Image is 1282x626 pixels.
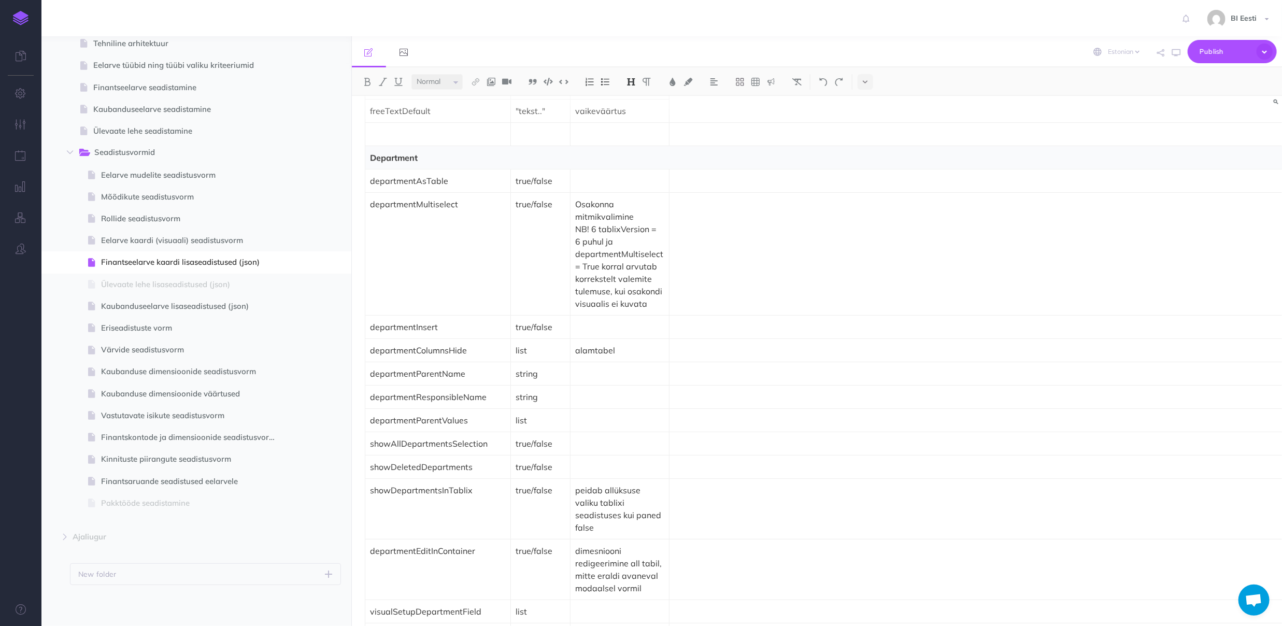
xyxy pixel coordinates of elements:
[371,391,505,403] p: departmentResponsibleName
[101,365,289,378] span: Kaubanduse dimensioonide seadistusvorm
[516,321,565,333] p: true/false
[766,78,776,86] img: Callout dropdown menu button
[487,78,496,86] img: Add image button
[585,78,594,86] img: Ordered list button
[101,300,289,312] span: Kaubanduseelarve lisaseadistused (json)
[371,198,505,210] p: departmentMultiselect
[516,414,565,426] p: list
[371,367,505,380] p: departmentParentName
[516,344,565,357] p: list
[371,321,505,333] p: departmentInsert
[78,568,117,580] p: New folder
[544,78,553,86] img: Code block button
[601,78,610,86] img: Unordered list button
[683,78,693,86] img: Text background color button
[363,78,372,86] img: Bold button
[101,344,289,356] span: Värvide seadistusvorm
[642,78,651,86] img: Paragraph button
[101,497,289,509] span: Pakktööde seadistamine
[1238,585,1270,616] div: Avatud vestlus
[93,59,289,72] span: Eelarve tüübid ning tüübi valiku kriteeriumid
[101,322,289,334] span: Eriseadistuste vorm
[101,234,289,247] span: Eelarve kaardi (visuaali) seadistusvorm
[371,105,505,117] p: freeTextDefault
[94,146,274,160] span: Seadistusvormid
[1226,13,1262,23] span: BI Eesti
[101,453,289,465] span: Kinnituste piirangute seadistusvorm
[93,103,289,116] span: Kaubanduseelarve seadistamine
[516,545,565,557] p: true/false
[371,175,505,187] p: departmentAsTable
[516,484,565,496] p: true/false
[101,212,289,225] span: Rollide seadistusvorm
[516,367,565,380] p: string
[378,78,388,86] img: Italic button
[1200,44,1251,60] span: Publish
[516,461,565,473] p: true/false
[101,409,289,422] span: Vastutavate isikute seadistusvorm
[13,11,29,25] img: logo-mark.svg
[668,78,677,86] img: Text color button
[101,256,289,268] span: Finantseelarve kaardi lisaseadistused (json)
[576,105,664,117] p: vaikeväärtus
[101,388,289,400] span: Kaubanduse dimensioonide väärtused
[371,152,418,163] strong: Department
[101,169,289,181] span: Eelarve mudelite seadistusvorm
[528,78,537,86] img: Blockquote button
[834,78,844,86] img: Redo
[516,391,565,403] p: string
[516,105,565,117] p: "tekst.."
[516,198,565,210] p: true/false
[101,191,289,203] span: Mõõdikute seadistusvorm
[576,223,664,310] p: NB! 6 tablixVersion = 6 puhul ja departmentMultiselect = True korral arvutab korrekstelt valemite...
[576,484,664,534] p: peidab allüksuse valiku tablixi seadistuses kui paned false
[516,605,565,618] p: list
[751,78,760,86] img: Create table button
[93,81,289,94] span: Finantseelarve seadistamine
[101,431,289,444] span: Finantskontode ja dimensioonide seadistusvormid
[516,437,565,450] p: true/false
[394,78,403,86] img: Underline button
[371,414,505,426] p: departmentParentValues
[709,78,719,86] img: Alignment dropdown menu button
[559,78,568,86] img: Inline code button
[371,461,505,473] p: showDeletedDepartments
[1207,10,1226,28] img: 9862dc5e82047a4d9ba6d08c04ce6da6.jpg
[371,344,505,357] p: departmentColumnsHide
[819,78,828,86] img: Undo
[502,78,511,86] img: Add video button
[101,278,289,291] span: Ülevaate lehe lisaseadistused (json)
[576,545,664,594] p: dimesniooni redigeerimine all tabil, mitte eraldi avaneval modaalsel vormil
[371,437,505,450] p: showAllDepartmentsSelection
[93,37,289,50] span: Tehniline arhitektuur
[371,484,505,496] p: showDepartmentsInTablix
[1188,40,1277,63] button: Publish
[576,344,664,357] p: alamtabel
[101,475,289,488] span: Finantsaruande seadistused eelarvele
[70,563,341,585] button: New folder
[73,531,276,543] span: Ajaliugur
[576,198,664,223] p: Osakonna mitmikvalimine
[371,605,505,618] p: visualSetupDepartmentField
[93,125,289,137] span: Ülevaate lehe seadistamine
[471,78,480,86] img: Link button
[371,545,505,557] p: departmentEditInContainer
[792,78,802,86] img: Clear styles button
[516,175,565,187] p: true/false
[626,78,636,86] img: Headings dropdown button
